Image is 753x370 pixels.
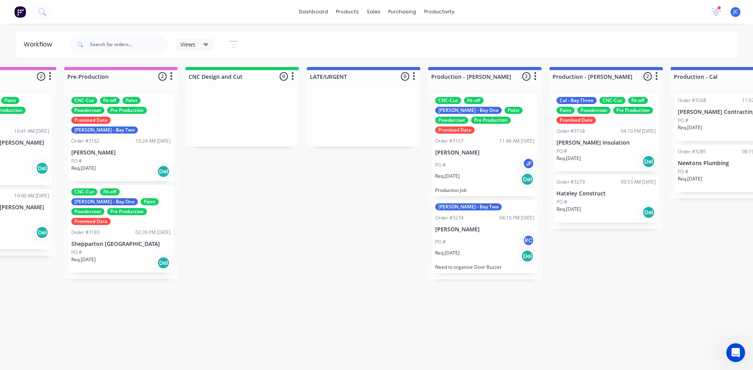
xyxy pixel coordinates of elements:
[499,214,534,221] div: 04:10 PM [DATE]
[135,138,171,145] div: 10:24 AM [DATE]
[599,97,625,104] div: CNC-Cut
[678,124,702,131] p: Req. [DATE]
[100,188,120,195] div: Fit-off
[678,97,706,104] div: Order #3268
[332,6,363,18] div: products
[556,139,656,146] p: [PERSON_NAME] Insulation
[68,94,174,181] div: CNC-CutFit-offPaintPowdercoatPre ProductionPromised Date[PERSON_NAME] - Bay TwoOrder #316210:24 A...
[621,128,656,135] div: 04:10 PM [DATE]
[420,6,458,18] div: productivity
[523,158,534,169] div: JF
[122,97,141,104] div: Paint
[556,148,567,155] p: PO #
[464,97,484,104] div: Fit-off
[556,155,581,162] p: Req. [DATE]
[71,138,100,145] div: Order #3162
[435,162,446,169] p: PO #
[556,128,585,135] div: Order #3158
[1,97,19,104] div: Paint
[141,198,159,205] div: Paint
[726,343,745,362] iframe: Intercom live chat
[471,117,511,124] div: Pre Production
[553,94,659,171] div: Cal - Bay ThreeCNC-CutFit-offPaintPowdercoatPre ProductionPromised DateOrder #315804:10 PM [DATE]...
[71,149,171,156] p: [PERSON_NAME]
[521,250,534,262] div: Del
[613,107,653,114] div: Pre Production
[435,126,475,134] div: Promised Date
[107,107,147,114] div: Pre Production
[499,138,534,145] div: 11:46 AM [DATE]
[435,238,446,245] p: PO #
[435,149,534,156] p: [PERSON_NAME]
[157,165,170,178] div: Del
[157,257,170,269] div: Del
[678,148,706,155] div: Order #3285
[435,187,534,193] p: Production Job
[435,173,460,180] p: Req. [DATE]
[733,8,738,15] span: JC
[432,94,538,196] div: CNC-CutFit-off[PERSON_NAME] - Bay OnePaintPowdercoatPre ProductionPromised DateOrder #315711:46 A...
[71,188,97,195] div: CNC-Cut
[71,218,111,225] div: Promised Date
[71,97,97,104] div: CNC-Cut
[435,203,502,210] div: [PERSON_NAME] - Bay Two
[556,107,575,114] div: Paint
[521,173,534,186] div: Del
[135,229,171,236] div: 02:30 PM [DATE]
[107,208,147,215] div: Pre Production
[71,229,100,236] div: Order #3183
[678,175,702,182] p: Req. [DATE]
[435,214,464,221] div: Order #3274
[556,117,596,124] div: Promised Date
[180,40,195,48] span: Views
[71,198,138,205] div: [PERSON_NAME] - Bay One
[556,178,585,186] div: Order #3279
[71,158,82,165] p: PO #
[71,208,104,215] div: Powdercoat
[621,178,656,186] div: 09:53 AM [DATE]
[71,256,96,263] p: Req. [DATE]
[100,97,120,104] div: Fit-off
[556,97,597,104] div: Cal - Bay Three
[295,6,332,18] a: dashboard
[435,264,534,270] p: Need to organise Door Buzzer
[678,117,688,124] p: PO #
[71,249,82,256] p: PO #
[577,107,610,114] div: Powdercoat
[523,234,534,246] div: RC
[71,107,104,114] div: Powdercoat
[504,107,523,114] div: Paint
[24,40,56,49] div: Workflow
[14,128,49,135] div: 10:41 AM [DATE]
[90,37,168,52] input: Search for orders...
[432,200,538,273] div: [PERSON_NAME] - Bay TwoOrder #327404:10 PM [DATE][PERSON_NAME]PO #RCReq.[DATE]DelNeed to organise...
[435,226,534,233] p: [PERSON_NAME]
[71,241,171,247] p: Shepparton [GEOGRAPHIC_DATA]
[678,168,688,175] p: PO #
[36,226,48,239] div: Del
[435,249,460,257] p: Req. [DATE]
[435,107,502,114] div: [PERSON_NAME] - Bay One
[553,175,659,223] div: Order #327909:53 AM [DATE]Hateley ConstructPO #Req.[DATE]Del
[14,6,26,18] img: Factory
[642,206,655,219] div: Del
[36,162,48,175] div: Del
[642,155,655,168] div: Del
[435,117,468,124] div: Powdercoat
[435,138,464,145] div: Order #3157
[384,6,420,18] div: purchasing
[556,190,656,197] p: Hateley Construct
[68,185,174,273] div: CNC-CutFit-off[PERSON_NAME] - Bay OnePaintPowdercoatPre ProductionPromised DateOrder #318302:30 P...
[628,97,648,104] div: Fit-off
[556,206,581,213] p: Req. [DATE]
[435,97,461,104] div: CNC-Cut
[363,6,384,18] div: sales
[71,126,138,134] div: [PERSON_NAME] - Bay Two
[556,199,567,206] p: PO #
[14,192,49,199] div: 10:00 AM [DATE]
[71,165,96,172] p: Req. [DATE]
[71,117,111,124] div: Promised Date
